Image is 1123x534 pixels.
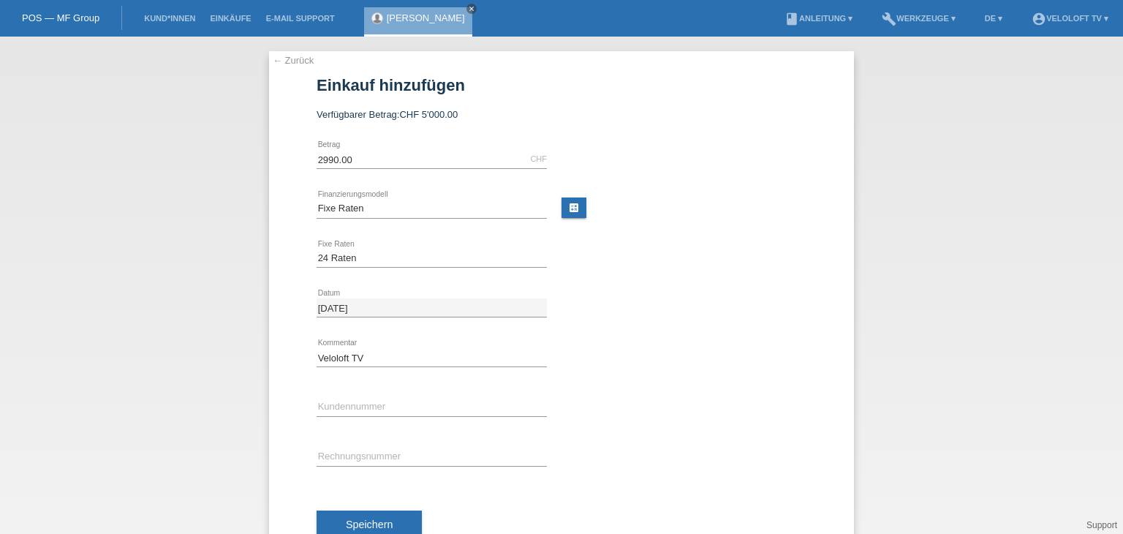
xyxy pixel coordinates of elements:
[399,109,458,120] span: CHF 5'000.00
[273,55,314,66] a: ← Zurück
[387,12,465,23] a: [PERSON_NAME]
[784,12,799,26] i: book
[137,14,203,23] a: Kund*innen
[561,198,586,218] a: calculate
[22,12,99,23] a: POS — MF Group
[874,14,963,23] a: buildWerkzeuge ▾
[317,109,806,120] div: Verfügbarer Betrag:
[568,202,580,214] i: calculate
[1024,14,1116,23] a: account_circleVeloLoft TV ▾
[317,76,806,94] h1: Einkauf hinzufügen
[530,154,547,163] div: CHF
[777,14,860,23] a: bookAnleitung ▾
[259,14,342,23] a: E-Mail Support
[978,14,1010,23] a: DE ▾
[882,12,896,26] i: build
[1086,520,1117,530] a: Support
[468,5,475,12] i: close
[1032,12,1046,26] i: account_circle
[346,519,393,530] span: Speichern
[203,14,258,23] a: Einkäufe
[466,4,477,14] a: close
